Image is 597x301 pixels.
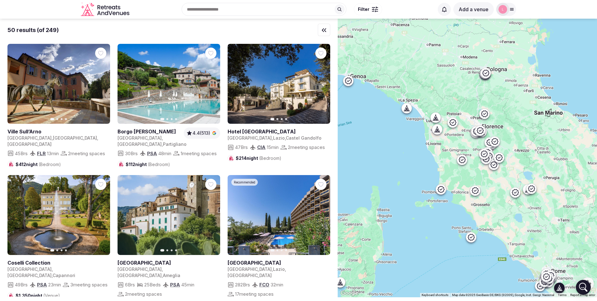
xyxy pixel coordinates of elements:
[162,141,163,147] span: ,
[7,259,108,266] h2: Coselli Collection
[170,282,180,288] a: PSA
[166,118,168,120] button: Go to slide 2
[453,2,494,16] button: Add a venue
[231,179,258,186] div: Recommended
[162,273,163,278] span: ,
[125,281,135,288] span: 6 Brs
[7,44,110,124] a: View Ville Sull’Arno
[171,118,173,120] button: Go to slide 3
[285,266,286,272] span: ,
[234,180,255,184] span: Recommended
[228,175,330,255] a: View Hotel Midas Roma
[354,3,382,15] button: Filter
[192,130,210,136] span: 4.4 (513)
[118,128,181,135] a: View venue
[273,135,285,141] span: Lazio
[271,281,283,288] span: 32 min
[61,249,62,251] button: Go to slide 3
[61,118,62,120] button: Go to slide 3
[50,249,54,252] button: Go to slide 1
[81,2,131,16] a: Visit the homepage
[39,162,61,167] span: (Bedroom)
[163,141,187,147] span: Partigliano
[163,273,180,278] span: Ameglia
[16,161,61,168] span: $412 night
[228,266,272,272] span: [GEOGRAPHIC_DATA]
[125,291,162,297] span: 2 meeting spaces
[235,144,248,150] span: 47 Brs
[144,281,161,288] span: 25 Beds
[37,282,47,288] a: PSA
[570,293,595,297] a: Report a map error
[118,259,218,266] a: View venue
[65,249,67,251] button: Go to slide 4
[257,144,266,150] a: CIA
[15,150,28,157] span: 45 Brs
[7,26,59,34] div: 50 results (of 249)
[273,266,285,272] span: Lazio
[118,44,220,124] a: View Borgo Giusto
[175,249,177,251] button: Go to slide 4
[285,135,286,141] span: ,
[228,135,272,141] span: [GEOGRAPHIC_DATA]
[339,289,360,297] img: Google
[118,273,162,278] span: [GEOGRAPHIC_DATA]
[236,155,281,161] span: $214 night
[158,150,171,157] span: 48 min
[160,118,164,120] button: Go to slide 1
[358,6,369,12] span: Filter
[181,281,194,288] span: 45 min
[453,6,494,12] a: Add a venue
[228,128,328,135] a: View venue
[81,2,131,16] svg: Retreats and Venues company logo
[259,155,281,161] span: (Bedroom)
[452,293,554,297] span: Map data ©2025 GeoBasis-DE/BKG (©2009), Google, Inst. Geogr. Nacional
[48,281,61,288] span: 23 min
[259,282,269,288] a: FCO
[56,249,58,251] button: Go to slide 2
[175,118,177,120] button: Go to slide 4
[50,118,54,120] button: Go to slide 1
[228,44,330,124] a: View Hotel Castel Vecchio
[7,273,52,278] span: [GEOGRAPHIC_DATA]
[118,266,162,272] span: [GEOGRAPHIC_DATA]
[7,259,108,266] a: View venue
[47,150,59,157] span: 13 min
[285,118,287,120] button: Go to slide 4
[162,135,163,141] span: ,
[171,249,173,251] button: Go to slide 3
[160,249,164,252] button: Go to slide 1
[16,293,60,299] span: $1,350 night
[235,281,250,288] span: 282 Brs
[52,135,53,141] span: ,
[53,135,97,141] span: [GEOGRAPHIC_DATA]
[7,128,108,135] h2: Ville Sull’Arno
[498,5,507,14] img: Luwam Beyin
[276,249,278,251] button: Go to slide 2
[339,289,360,297] a: Open this area in Google Maps (opens a new window)
[65,118,67,120] button: Go to slide 4
[286,135,322,141] span: Castel Gandolfo
[147,150,157,156] a: PSA
[281,118,283,120] button: Go to slide 3
[271,118,275,120] button: Go to slide 1
[53,273,75,278] span: Capannori
[68,150,105,157] span: 2 meeting spaces
[7,135,52,141] span: [GEOGRAPHIC_DATA]
[118,135,162,141] span: [GEOGRAPHIC_DATA]
[186,130,218,136] a: 4.4(513)
[148,162,170,167] span: (Bedroom)
[70,281,108,288] span: 3 meeting spaces
[118,259,218,266] h2: [GEOGRAPHIC_DATA]
[581,277,594,290] button: Map camera controls
[7,128,108,135] a: View venue
[166,249,168,251] button: Go to slide 2
[228,128,328,135] h2: Hotel [GEOGRAPHIC_DATA]
[422,293,448,297] button: Keyboard shortcuts
[288,144,325,150] span: 2 meeting spaces
[267,144,279,150] span: 15 min
[276,118,278,120] button: Go to slide 2
[281,249,283,251] button: Go to slide 3
[97,135,98,141] span: ,
[285,249,287,251] button: Go to slide 4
